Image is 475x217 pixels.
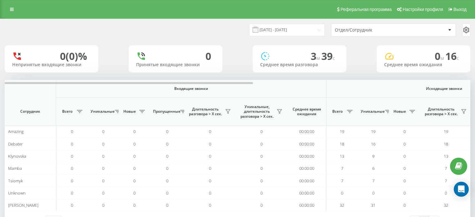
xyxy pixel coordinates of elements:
span: 0 [133,178,136,184]
span: Tsiomyk [8,178,23,184]
div: Open Intercom Messenger [454,182,469,197]
span: 7 [372,178,374,184]
td: 00:00:00 [287,175,326,187]
span: 0 [260,129,263,134]
span: 13 [340,153,344,159]
span: 0 [133,129,136,134]
span: Klynovska [8,153,26,159]
span: Пропущенные [153,109,178,114]
span: 39 [321,49,335,63]
span: 19 [371,129,375,134]
span: Среднее время ожидания [292,107,321,116]
span: 0 [102,153,104,159]
span: Выход [453,7,467,12]
span: Уникальные [91,109,113,114]
span: 0 [166,190,168,196]
span: 7 [445,178,447,184]
span: Mamba [8,165,22,171]
span: Debater [8,141,23,147]
span: 0 [260,202,263,208]
span: 7 [341,165,343,171]
span: 18 [444,141,448,147]
span: 0 [209,202,211,208]
span: 0 [445,190,447,196]
span: 0 [403,178,406,184]
div: 0 [205,50,211,62]
span: 0 [403,141,406,147]
span: 18 [340,141,344,147]
span: Новые [122,109,137,114]
span: 0 [403,190,406,196]
span: 0 [260,153,263,159]
span: Unknown [8,190,26,196]
span: 0 [403,129,406,134]
span: 0 [260,190,263,196]
span: 0 [166,129,168,134]
span: 0 [166,153,168,159]
span: 0 [166,165,168,171]
td: 00:00:00 [287,199,326,211]
span: 0 [209,153,211,159]
span: 19 [340,129,344,134]
span: Входящие звонки [72,86,310,91]
td: 00:00:00 [287,126,326,138]
span: 0 [166,141,168,147]
span: 0 [133,190,136,196]
span: 0 [435,49,445,63]
span: 0 [209,141,211,147]
span: 0 [102,202,104,208]
span: 6 [372,165,374,171]
span: 0 [133,165,136,171]
span: 0 [71,165,73,171]
span: Реферальная программа [340,7,392,12]
span: 13 [444,153,448,159]
div: 0 (0)% [60,50,87,62]
span: 0 [102,165,104,171]
span: 0 [403,165,406,171]
span: Всего [59,109,75,114]
span: м [440,55,445,62]
span: 9 [372,153,374,159]
span: 0 [71,141,73,147]
span: Amazing [8,129,24,134]
span: м [316,55,321,62]
span: c [333,55,335,62]
span: 0 [71,190,73,196]
span: 0 [71,178,73,184]
span: Настройки профиля [403,7,443,12]
span: 0 [260,165,263,171]
td: 00:00:00 [287,187,326,199]
span: 32 [444,202,448,208]
td: 00:00:00 [287,138,326,150]
span: 0 [166,202,168,208]
span: 19 [444,129,448,134]
span: 0 [102,178,104,184]
span: 7 [341,178,343,184]
span: 0 [209,129,211,134]
span: 31 [371,202,375,208]
span: 16 [445,49,459,63]
span: 0 [341,190,343,196]
span: 0 [71,202,73,208]
span: 0 [166,178,168,184]
span: 32 [340,202,344,208]
div: Принятые входящие звонки [136,62,215,67]
span: 0 [260,178,263,184]
span: 0 [71,129,73,134]
span: Уникальные [361,109,383,114]
span: Сотрудник [10,109,51,114]
span: 3 [311,49,321,63]
span: 0 [403,153,406,159]
span: 7 [445,165,447,171]
div: Среднее время разговора [260,62,339,67]
span: Длительность разговора > Х сек. [423,107,459,116]
span: 0 [102,190,104,196]
span: 0 [260,141,263,147]
span: 0 [209,165,211,171]
span: 16 [371,141,375,147]
span: 0 [133,141,136,147]
span: Длительность разговора > Х сек. [187,107,223,116]
span: 0 [403,202,406,208]
span: 0 [133,202,136,208]
span: 0 [133,153,136,159]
